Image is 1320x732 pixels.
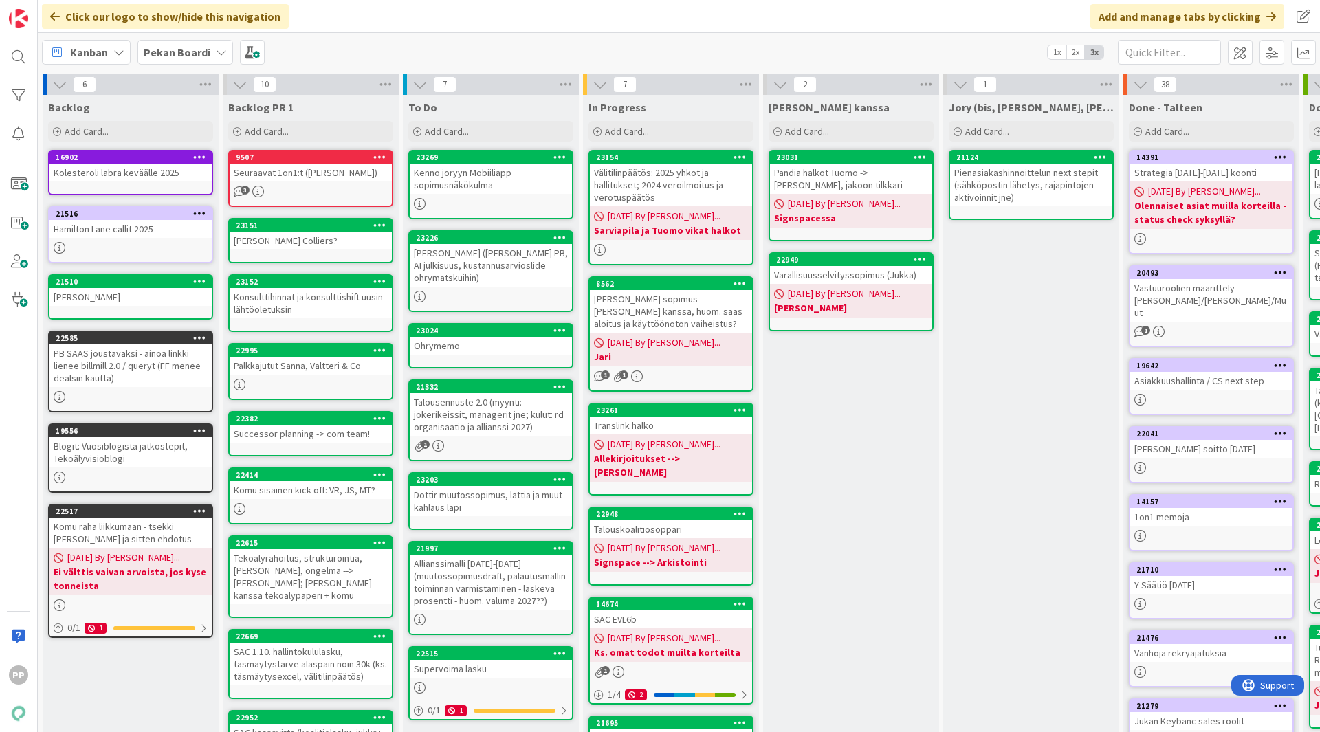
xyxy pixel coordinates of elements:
[236,346,392,355] div: 22995
[230,630,392,685] div: 22669SAC 1.10. hallintokululasku, täsmäytystarve alaspäin noin 30k (ks. täsmäytysexcel, välitilin...
[590,151,752,164] div: 23154
[236,414,392,423] div: 22382
[1129,494,1294,551] a: 141571on1 memoja
[1136,268,1292,278] div: 20493
[416,326,572,335] div: 23024
[73,76,96,93] span: 6
[408,230,573,312] a: 23226[PERSON_NAME] ([PERSON_NAME] PB, AI julkisuus, kustannusarvioslide ohrymatskuihin)
[596,153,752,162] div: 23154
[228,274,393,332] a: 23152Konsulttihinnat ja konsulttishift uusin lähtöoletuksin
[590,598,752,628] div: 14674SAC EVL6b
[588,403,753,496] a: 23261Translink halko[DATE] By [PERSON_NAME]...Allekirjoitukset --> [PERSON_NAME]
[228,467,393,524] a: 22414Komu sisäinen kick off: VR, JS, MT?
[410,232,572,287] div: 23226[PERSON_NAME] ([PERSON_NAME] PB, AI julkisuus, kustannusarvioslide ohrymatskuihin)
[1130,700,1292,730] div: 21279Jukan Keybanc sales roolit
[9,665,28,685] div: PP
[49,332,212,387] div: 22585PB SAAS joustavaksi - ainoa linkki lienee billmill 2.0 / queryt (FF menee dealsin kautta)
[29,2,63,19] span: Support
[590,520,752,538] div: Talouskoalitiosoppari
[230,276,392,288] div: 23152
[230,219,392,249] div: 23151[PERSON_NAME] Colliers?
[788,287,901,301] span: [DATE] By [PERSON_NAME]...
[770,254,932,266] div: 22949
[1130,440,1292,458] div: [PERSON_NAME] soitto [DATE]
[245,125,289,137] span: Add Card...
[410,244,572,287] div: [PERSON_NAME] ([PERSON_NAME] PB, AI julkisuus, kustannusarvioslide ohrymatskuihin)
[1066,45,1085,59] span: 2x
[590,278,752,290] div: 8562
[230,630,392,643] div: 22669
[596,509,752,519] div: 22948
[410,393,572,436] div: Talousennuste 2.0 (myynti: jokerikeissit, managerit jne; kulut: rd organisaatio ja allianssi 2027)
[1130,359,1292,390] div: 19642Asiakkuushallinta / CS next step
[588,100,646,114] span: In Progress
[1129,426,1294,483] a: 22041[PERSON_NAME] soitto [DATE]
[42,4,289,29] div: Click our logo to show/hide this navigation
[1136,633,1292,643] div: 21476
[230,481,392,499] div: Komu sisäinen kick off: VR, JS, MT?
[236,221,392,230] div: 23151
[769,150,934,241] a: 23031Pandia halkot Tuomo -> [PERSON_NAME], jakoon tilkkari[DATE] By [PERSON_NAME]...Signspacessa
[590,508,752,538] div: 22948Talouskoalitiosoppari
[613,76,637,93] span: 7
[1136,701,1292,711] div: 21279
[1136,429,1292,439] div: 22041
[230,219,392,232] div: 23151
[949,100,1114,114] span: Jory (bis, kenno, bohr)
[788,197,901,211] span: [DATE] By [PERSON_NAME]...
[230,643,392,685] div: SAC 1.10. hallintokululasku, täsmäytystarve alaspäin noin 30k (ks. täsmäytysexcel, välitilinpäätös)
[416,153,572,162] div: 23269
[428,703,441,718] span: 0 / 1
[48,150,213,195] a: 16902Kolesteroli labra keväälle 2025
[230,232,392,249] div: [PERSON_NAME] Colliers?
[67,621,80,635] span: 0 / 1
[1118,40,1221,65] input: Quick Filter...
[774,211,928,225] b: Signspacessa
[49,518,212,548] div: Komu raha liikkumaan - tsekki [PERSON_NAME] ja sitten ehdotus
[416,544,572,553] div: 21997
[793,76,817,93] span: 2
[410,555,572,610] div: Allianssimalli [DATE]-[DATE] (muutossopimusdraft, palautusmallin toiminnan varmistaminen - laskev...
[1130,644,1292,662] div: Vanhoja rekryajatuksia
[594,350,748,364] b: Jari
[1130,632,1292,662] div: 21476Vanhoja rekryajatuksia
[1130,496,1292,508] div: 14157
[49,505,212,548] div: 22517Komu raha liikkumaan - tsekki [PERSON_NAME] ja sitten ehdotus
[950,151,1112,164] div: 21124
[56,153,212,162] div: 16902
[408,541,573,635] a: 21997Allianssimalli [DATE]-[DATE] (muutossopimusdraft, palautusmallin toiminnan varmistaminen - l...
[590,404,752,434] div: 23261Translink halko
[56,333,212,343] div: 22585
[49,505,212,518] div: 22517
[1130,428,1292,440] div: 22041
[445,705,467,716] div: 1
[1130,632,1292,644] div: 21476
[410,660,572,678] div: Supervoima lasku
[85,623,107,634] div: 1
[230,412,392,425] div: 22382
[608,437,720,452] span: [DATE] By [PERSON_NAME]...
[230,164,392,181] div: Seuraavat 1on1:t ([PERSON_NAME])
[1136,153,1292,162] div: 14391
[770,254,932,284] div: 22949Varallisuusselvityssopimus (Jukka)
[49,619,212,636] div: 0/11
[619,370,628,379] span: 1
[1130,508,1292,526] div: 1on1 memoja
[56,507,212,516] div: 22517
[1130,279,1292,322] div: Vastuuroolien määrittely [PERSON_NAME]/[PERSON_NAME]/Muut
[49,288,212,306] div: [PERSON_NAME]
[56,277,212,287] div: 21510
[48,100,90,114] span: Backlog
[594,223,748,237] b: Sarviapila ja Tuomo vikat halkot
[230,469,392,481] div: 22414
[410,702,572,719] div: 0/11
[410,647,572,678] div: 22515Supervoima lasku
[1130,576,1292,594] div: Y-Säätiö [DATE]
[1130,267,1292,279] div: 20493
[590,164,752,206] div: Välitilinpäätös: 2025 yhkot ja hallitukset; 2024 veroilmoitus ja verotuspäätös
[70,44,108,60] span: Kanban
[228,150,393,207] a: 9507Seuraavat 1on1:t ([PERSON_NAME])
[410,647,572,660] div: 22515
[228,629,393,699] a: 22669SAC 1.10. hallintokululasku, täsmäytystarve alaspäin noin 30k (ks. täsmäytysexcel, välitilin...
[49,344,212,387] div: PB SAAS joustavaksi - ainoa linkki lienee billmill 2.0 / queryt (FF menee dealsin kautta)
